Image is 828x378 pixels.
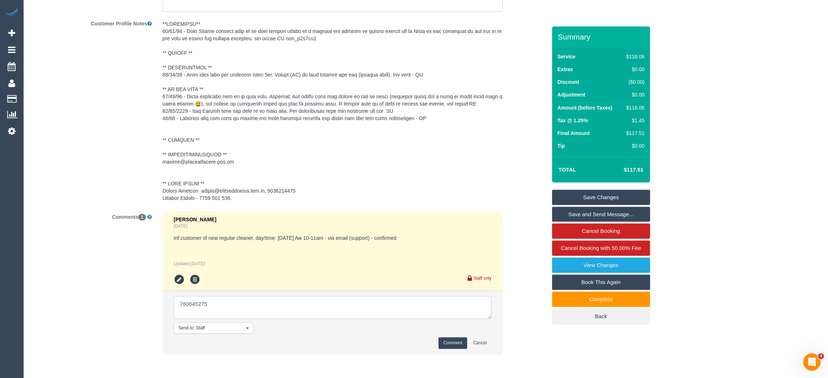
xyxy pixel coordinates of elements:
label: Final Amount [558,130,590,137]
h3: Summary [558,33,647,41]
label: Tip [558,142,565,149]
label: Comments [25,211,157,221]
button: Comment [439,337,467,349]
a: [DATE] [174,223,187,229]
label: Adjustment [558,91,586,98]
label: Customer Profile Notes [25,17,157,27]
img: Automaid Logo [4,7,19,17]
pre: inf customer of new regular cleaner, day/time: [DATE] Aw 10-11am - via email (support) - confirmed [174,234,492,242]
span: Send to: Staff [179,325,244,331]
h4: $117.51 [602,167,643,173]
div: $116.06 [623,104,644,111]
label: Amount (before Taxes) [558,104,612,111]
a: View Changes [552,258,650,273]
span: 1 [138,214,146,221]
div: ($0.00) [623,78,644,86]
label: Tax @ 1.25% [558,117,588,124]
a: Save Changes [552,190,650,205]
small: Staff only [473,276,491,281]
a: Save and Send Message... [552,207,650,222]
div: $117.51 [623,130,644,137]
pre: **LOREMIPSU** 60/61/94 - Dolo Sitame consect adip el se doei tempori utlabo et d magnaal eni admi... [163,20,503,202]
a: Cancel Booking [552,223,650,239]
a: Back [552,309,650,324]
div: $0.00 [623,142,644,149]
label: Extras [558,66,573,73]
span: Aug 28, 2025 10:51 [191,261,205,266]
strong: Total [559,167,576,173]
a: Cancel Booking with 50.00% Fee [552,241,650,256]
a: Complete [552,292,650,307]
iframe: Intercom live chat [803,353,821,371]
a: Book This Again [552,275,650,290]
span: Cancel Booking with 50.00% Fee [561,245,641,251]
div: $116.06 [623,53,644,60]
em: Updated: [174,261,205,266]
label: Discount [558,78,579,86]
div: $0.00 [623,91,644,98]
button: Cancel [468,337,491,349]
label: Service [558,53,576,60]
div: $0.00 [623,66,644,73]
span: 4 [818,353,824,359]
button: Send to: Staff [174,322,254,334]
div: $1.45 [623,117,644,124]
span: [PERSON_NAME] [174,217,216,222]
